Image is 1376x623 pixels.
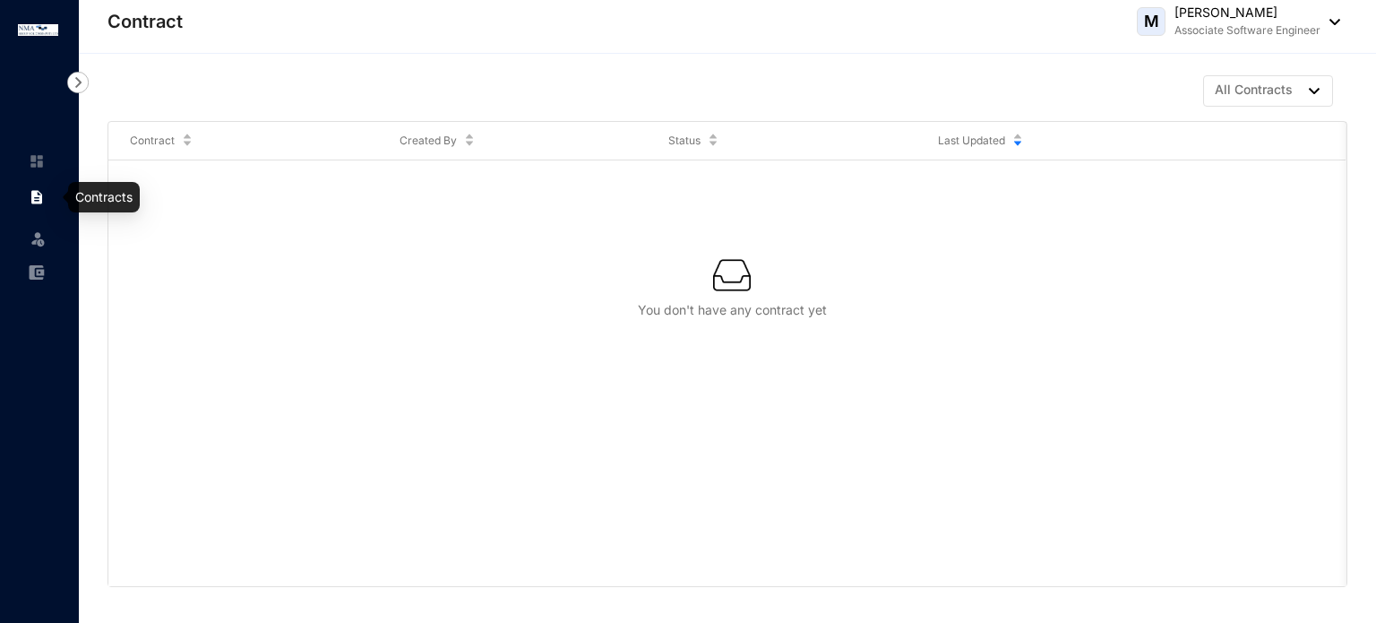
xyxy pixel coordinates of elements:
[29,229,47,247] img: leave-unselected.2934df6273408c3f84d9.svg
[29,264,45,281] img: expense-unselected.2edcf0507c847f3e9e96.svg
[67,72,89,93] img: nav-icon-right.af6afadce00d159da59955279c43614e.svg
[1296,88,1320,94] img: dropdown-black.8e83cc76930a90b1a4fdb6d089b7bf3a.svg
[647,122,916,160] th: Status
[1174,4,1320,22] p: [PERSON_NAME]
[107,9,183,34] p: Contract
[1320,19,1340,25] img: dropdown-black.8e83cc76930a90b1a4fdb6d089b7bf3a.svg
[29,153,45,169] img: home-unselected.a29eae3204392db15eaf.svg
[130,132,175,150] span: Contract
[713,256,751,294] img: empty
[378,122,648,160] th: Created By
[1144,13,1159,30] span: M
[14,143,57,179] li: Home
[1174,22,1320,39] p: Associate Software Engineer
[18,24,58,36] img: logo
[1203,75,1333,107] a: All Contracts
[14,179,57,215] li: Contracts
[29,189,45,205] img: contract.3092d42852acfb4d4ffb.svg
[400,132,457,150] span: Created By
[668,132,701,150] span: Status
[137,301,1327,319] div: You don't have any contract yet
[938,132,1005,150] span: Last Updated
[108,122,378,160] th: Contract
[14,255,57,290] li: Expenses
